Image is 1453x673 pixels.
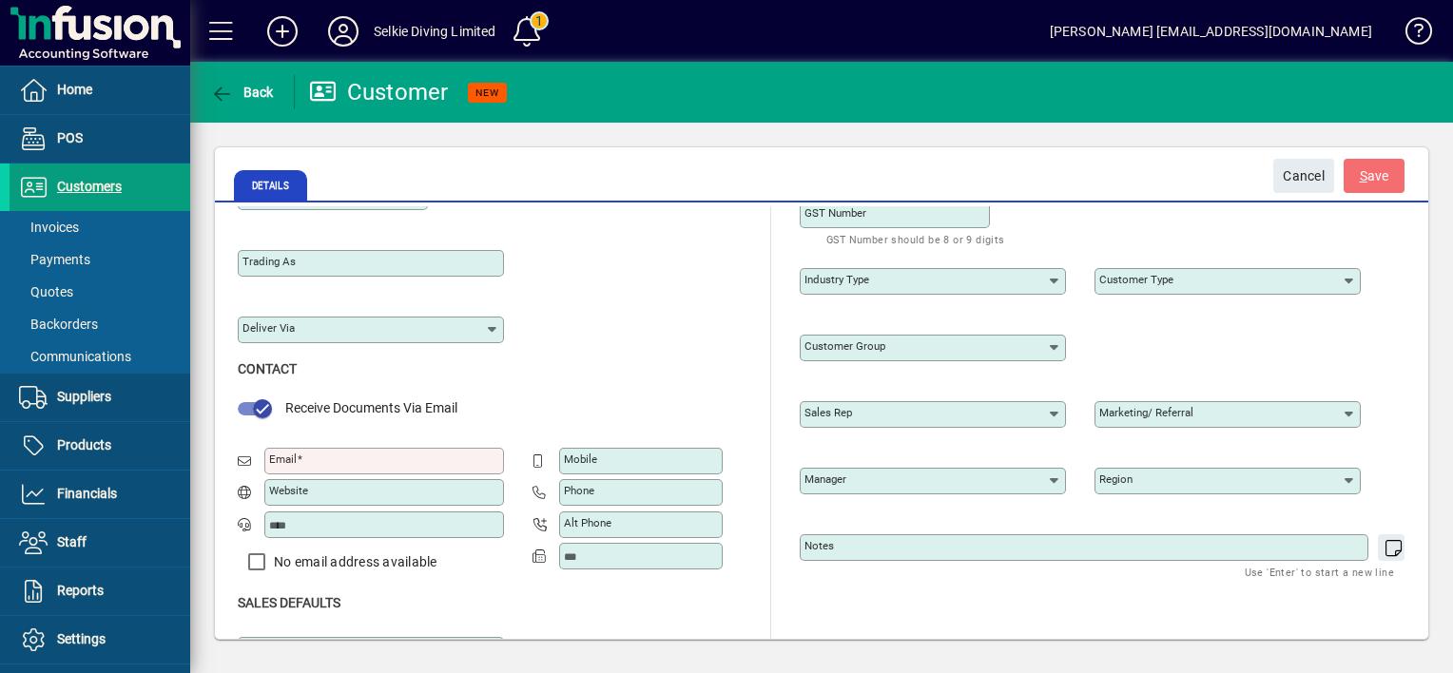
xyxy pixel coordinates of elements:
[10,276,190,308] a: Quotes
[564,516,611,529] mat-label: Alt Phone
[804,339,885,353] mat-label: Customer group
[804,472,846,486] mat-label: Manager
[1099,472,1133,486] mat-label: Region
[10,567,190,615] a: Reports
[269,484,308,497] mat-label: Website
[313,14,374,48] button: Profile
[10,243,190,276] a: Payments
[1273,159,1334,193] button: Cancel
[285,400,457,415] span: Receive Documents Via Email
[10,67,190,114] a: Home
[57,130,83,145] span: POS
[1391,4,1429,66] a: Knowledge Base
[564,484,594,497] mat-label: Phone
[252,14,313,48] button: Add
[10,340,190,373] a: Communications
[1245,561,1394,583] mat-hint: Use 'Enter' to start a new line
[234,170,307,201] span: Details
[804,273,869,286] mat-label: Industry type
[19,349,131,364] span: Communications
[190,75,295,109] app-page-header-button: Back
[270,552,437,571] label: No email address available
[475,87,499,99] span: NEW
[10,115,190,163] a: POS
[309,77,449,107] div: Customer
[57,583,104,598] span: Reports
[210,85,274,100] span: Back
[57,179,122,194] span: Customers
[242,321,295,335] mat-label: Deliver via
[1360,161,1389,192] span: ave
[10,422,190,470] a: Products
[1283,161,1325,192] span: Cancel
[1099,273,1173,286] mat-label: Customer type
[19,220,79,235] span: Invoices
[269,452,297,466] mat-label: Email
[804,206,866,220] mat-label: GST Number
[1050,16,1372,47] div: [PERSON_NAME] [EMAIL_ADDRESS][DOMAIN_NAME]
[238,361,297,376] span: Contact
[10,616,190,663] a: Settings
[10,519,190,567] a: Staff
[1099,406,1193,419] mat-label: Marketing/ Referral
[804,539,834,552] mat-label: Notes
[1360,168,1367,183] span: S
[10,374,190,421] a: Suppliers
[10,471,190,518] a: Financials
[10,211,190,243] a: Invoices
[804,406,852,419] mat-label: Sales rep
[57,486,117,501] span: Financials
[826,228,1005,250] mat-hint: GST Number should be 8 or 9 digits
[10,308,190,340] a: Backorders
[57,631,106,646] span: Settings
[564,452,597,466] mat-label: Mobile
[19,284,73,299] span: Quotes
[57,534,87,549] span: Staff
[374,16,496,47] div: Selkie Diving Limited
[238,595,340,610] span: Sales defaults
[57,82,92,97] span: Home
[19,317,98,332] span: Backorders
[19,252,90,267] span: Payments
[57,437,111,452] span: Products
[205,75,279,109] button: Back
[1344,159,1405,193] button: Save
[242,255,296,268] mat-label: Trading as
[57,389,111,404] span: Suppliers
